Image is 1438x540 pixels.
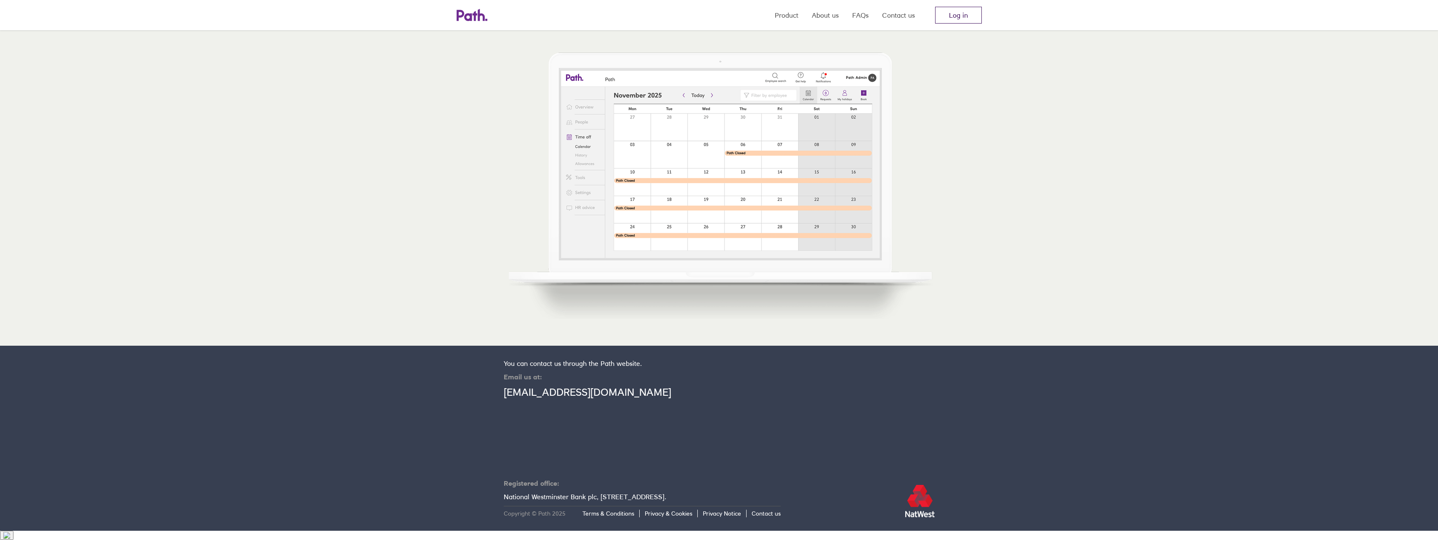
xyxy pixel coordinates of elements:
a: [EMAIL_ADDRESS][DOMAIN_NAME] [504,386,671,398]
h4: Registered office: [504,479,781,487]
p: Copyright © Path 2025 [504,510,566,517]
a: Contact us [752,510,781,517]
p: You can contact us through the Path website. [504,359,781,368]
a: Privacy & Cookies [645,510,698,517]
p: National Westminster Bank plc, [STREET_ADDRESS]. [504,492,781,501]
a: Privacy Notice [703,510,747,517]
a: Log in [935,7,982,24]
a: Terms & Conditions [582,510,640,517]
img: aNqQBp5xUNkB1OUH_Laptop13.png [504,45,935,319]
h4: Email us at: [504,373,781,381]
